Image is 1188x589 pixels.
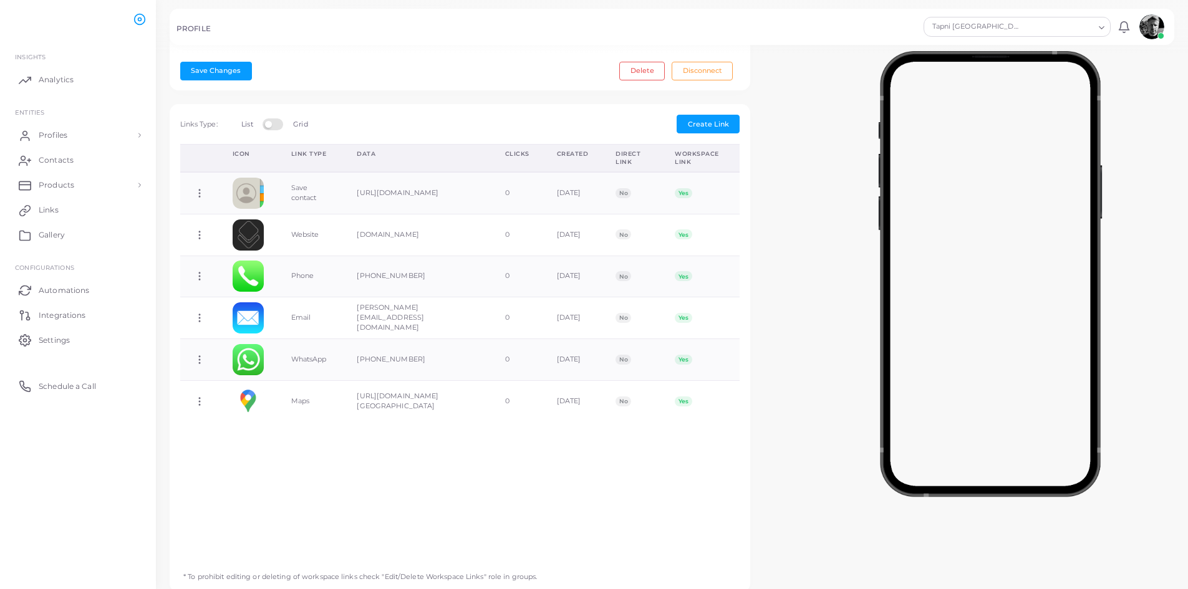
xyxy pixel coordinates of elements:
[9,67,147,92] a: Analytics
[675,229,692,239] span: Yes
[278,172,344,214] td: Save contact
[233,150,264,158] div: Icon
[233,386,264,417] img: googlemaps.png
[15,53,46,60] span: INSIGHTS
[241,120,253,130] label: List
[9,148,147,173] a: Contacts
[505,150,529,158] div: Clicks
[39,229,65,241] span: Gallery
[924,17,1111,37] div: Search for option
[173,562,538,582] p: * To prohibit editing or deleting of workspace links check "Edit/Delete Workspace Links" role in ...
[278,380,344,421] td: Maps
[278,256,344,297] td: Phone
[491,297,543,339] td: 0
[675,188,692,198] span: Yes
[39,335,70,346] span: Settings
[543,339,602,381] td: [DATE]
[39,204,59,216] span: Links
[557,150,589,158] div: Created
[675,355,692,365] span: Yes
[180,120,218,128] span: Links Type:
[9,223,147,247] a: Gallery
[278,297,344,339] td: Email
[233,344,264,375] img: whatsapp.png
[491,172,543,214] td: 0
[543,297,602,339] td: [DATE]
[1139,14,1164,39] img: avatar
[233,261,264,292] img: phone.png
[675,396,692,406] span: Yes
[491,380,543,421] td: 0
[39,310,85,321] span: Integrations
[293,120,307,130] label: Grid
[343,256,491,297] td: [PHONE_NUMBER]
[39,180,74,191] span: Products
[343,380,491,421] td: [URL][DOMAIN_NAME][GEOGRAPHIC_DATA]
[278,214,344,256] td: Website
[543,380,602,421] td: [DATE]
[233,302,264,333] img: email.png
[1022,20,1094,34] input: Search for option
[233,219,264,251] img: 537405e9-ade1-4ddc-8c9d-d75eae51bb90-1757681208488.png
[343,214,491,256] td: [DOMAIN_NAME]
[543,214,602,256] td: [DATE]
[616,229,631,239] span: No
[39,130,67,141] span: Profiles
[616,355,631,365] span: No
[672,62,733,80] button: Disconnect
[878,51,1102,497] img: phone-mock.b55596b7.png
[39,155,74,166] span: Contacts
[616,313,631,323] span: No
[675,313,692,323] span: Yes
[619,62,665,80] button: Delete
[543,256,602,297] td: [DATE]
[39,381,96,392] span: Schedule a Call
[9,123,147,148] a: Profiles
[616,271,631,281] span: No
[543,172,602,214] td: [DATE]
[677,115,740,133] button: Create Link
[688,120,729,128] span: Create Link
[278,339,344,381] td: WhatsApp
[9,373,147,398] a: Schedule a Call
[675,150,726,166] div: Workspace Link
[1136,14,1167,39] a: avatar
[616,396,631,406] span: No
[343,339,491,381] td: [PHONE_NUMBER]
[930,21,1021,33] span: Tapni [GEOGRAPHIC_DATA]
[616,188,631,198] span: No
[357,150,477,158] div: Data
[491,214,543,256] td: 0
[39,74,74,85] span: Analytics
[233,178,264,209] img: contactcard.png
[343,172,491,214] td: [URL][DOMAIN_NAME]
[491,339,543,381] td: 0
[9,277,147,302] a: Automations
[15,264,74,271] span: Configurations
[9,302,147,327] a: Integrations
[291,150,330,158] div: Link Type
[176,24,211,33] h5: PROFILE
[9,327,147,352] a: Settings
[9,198,147,223] a: Links
[491,256,543,297] td: 0
[616,150,647,166] div: Direct Link
[675,271,692,281] span: Yes
[15,108,44,116] span: ENTITIES
[180,144,219,172] th: Action
[180,62,252,80] button: Save Changes
[343,297,491,339] td: [PERSON_NAME][EMAIL_ADDRESS][DOMAIN_NAME]
[39,285,89,296] span: Automations
[9,173,147,198] a: Products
